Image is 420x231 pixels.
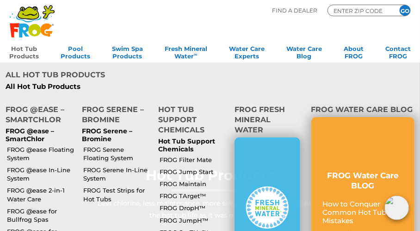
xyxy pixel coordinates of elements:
a: FROG JumpH™ [160,216,227,225]
h4: Hot Tub Support Chemicals [158,105,223,137]
img: openIcon [385,196,409,220]
a: ContactFROG [385,42,411,61]
p: FROG @ease – SmartChlor [6,127,71,143]
a: FROG @ease 2-in-1 Water Care [7,186,74,203]
h4: FROG Fresh Mineral Water [235,105,300,137]
a: AboutFROG [344,42,364,61]
h4: FROG @ease – SmartChlor [6,105,71,127]
p: How to Conquer Common Hot Tub Mistakes [323,200,403,225]
p: Find A Dealer [272,5,317,16]
a: Swim SpaProducts [112,42,143,61]
a: FROG @ease for Bullfrog Spas [7,207,74,224]
h4: FROG Water Care Blog [311,105,415,117]
a: Hot Tub Support Chemicals [158,137,215,153]
a: All Hot Tub Products [6,82,203,91]
a: FROG TArget™ [160,192,227,200]
a: FROG Maintain [160,180,227,188]
a: FROG @ease In-Line System [7,166,74,182]
p: FROG Serene – Bromine [82,127,147,143]
a: FROG Serene Floating System [83,145,150,162]
h3: FROG Water Care BLOG [323,170,403,191]
input: Zip Code Form [333,6,388,15]
a: FROG Filter Mate [160,156,227,164]
a: FROG Serene In-Line System [83,166,150,182]
a: Water CareExperts [229,42,265,61]
a: Hot TubProducts [9,42,39,61]
a: Fresh MineralWater∞ [165,42,207,61]
h4: All Hot Tub Products [6,70,203,82]
a: PoolProducts [61,42,90,61]
a: FROG Jump Start [160,168,227,176]
a: FROG @ease Floating System [7,145,74,162]
h4: FROG Serene – Bromine [82,105,147,127]
input: GO [400,5,410,16]
a: FROG Test Strips for Hot Tubs [83,186,150,203]
a: Water CareBlog [286,42,322,61]
a: FROG DropH™ [160,204,227,212]
sup: ∞ [194,52,198,57]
